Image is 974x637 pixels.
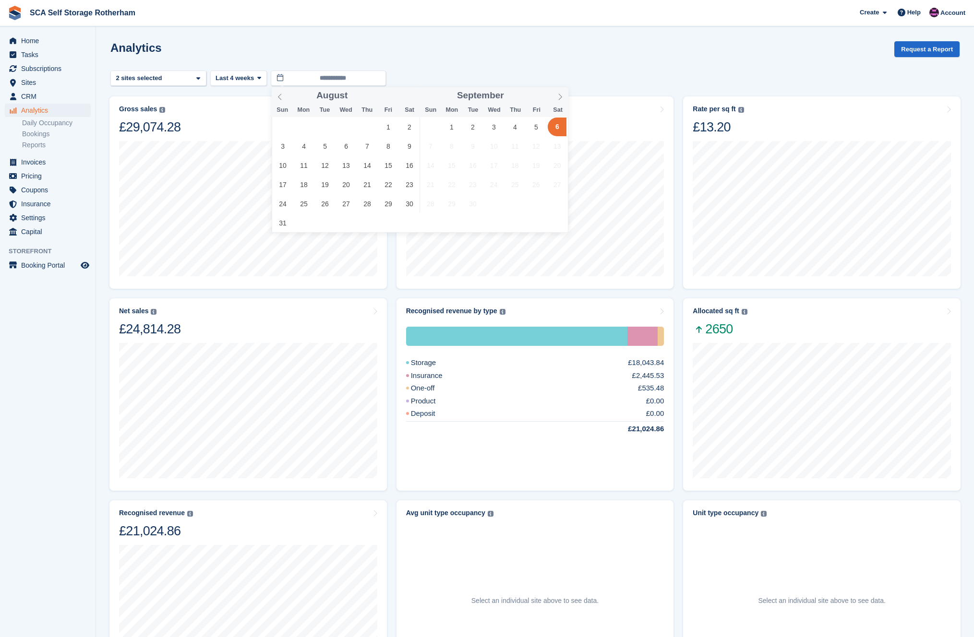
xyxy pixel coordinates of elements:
[151,309,156,315] img: icon-info-grey-7440780725fd019a000dd9b08b2336e03edf1995a4989e88bcd33f0948082b44.svg
[21,183,79,197] span: Coupons
[526,107,547,113] span: Fri
[442,175,461,194] span: September 22, 2025
[462,107,483,113] span: Tue
[5,211,91,224] a: menu
[421,137,440,155] span: September 7, 2025
[421,175,440,194] span: September 21, 2025
[463,118,482,136] span: September 2, 2025
[442,137,461,155] span: September 8, 2025
[314,107,335,113] span: Tue
[646,396,664,407] div: £0.00
[488,511,493,517] img: icon-info-grey-7440780725fd019a000dd9b08b2336e03edf1995a4989e88bcd33f0948082b44.svg
[693,119,744,135] div: £13.20
[441,107,462,113] span: Mon
[5,76,91,89] a: menu
[5,155,91,169] a: menu
[274,194,292,213] span: August 24, 2025
[295,156,313,175] span: August 11, 2025
[79,260,91,271] a: Preview store
[605,424,664,435] div: £21,024.86
[505,107,526,113] span: Thu
[274,213,292,232] span: August 31, 2025
[484,175,503,194] span: September 24, 2025
[316,175,335,194] span: August 19, 2025
[693,321,747,337] span: 2650
[358,175,377,194] span: August 21, 2025
[400,137,419,155] span: August 9, 2025
[210,71,267,86] button: Last 4 weeks
[295,175,313,194] span: August 18, 2025
[628,357,664,368] div: £18,043.84
[548,118,566,136] span: September 6, 2025
[295,137,313,155] span: August 4, 2025
[379,118,397,136] span: August 1, 2025
[658,327,664,346] div: One-off
[929,8,939,17] img: Dale Chapman
[406,370,466,381] div: Insurance
[693,307,739,315] div: Allocated sq ft
[894,41,960,57] button: Request a Report
[527,137,545,155] span: September 12, 2025
[358,194,377,213] span: August 28, 2025
[21,259,79,272] span: Booking Portal
[505,156,524,175] span: September 18, 2025
[400,118,419,136] span: August 2, 2025
[26,5,139,21] a: SCA Self Storage Rotherham
[119,307,148,315] div: Net sales
[484,118,503,136] span: September 3, 2025
[548,175,566,194] span: September 27, 2025
[627,327,658,346] div: Insurance
[21,169,79,183] span: Pricing
[316,194,335,213] span: August 26, 2025
[940,8,965,18] span: Account
[379,175,397,194] span: August 22, 2025
[337,194,356,213] span: August 27, 2025
[358,137,377,155] span: August 7, 2025
[761,511,767,517] img: icon-info-grey-7440780725fd019a000dd9b08b2336e03edf1995a4989e88bcd33f0948082b44.svg
[274,137,292,155] span: August 3, 2025
[420,107,441,113] span: Sun
[527,156,545,175] span: September 19, 2025
[337,175,356,194] span: August 20, 2025
[274,175,292,194] span: August 17, 2025
[484,137,503,155] span: September 10, 2025
[159,107,165,113] img: icon-info-grey-7440780725fd019a000dd9b08b2336e03edf1995a4989e88bcd33f0948082b44.svg
[5,34,91,47] a: menu
[400,194,419,213] span: August 30, 2025
[693,105,735,113] div: Rate per sq ft
[504,91,534,101] input: Year
[484,156,503,175] span: September 17, 2025
[406,509,485,517] div: Avg unit type occupancy
[21,62,79,75] span: Subscriptions
[295,194,313,213] span: August 25, 2025
[406,383,458,394] div: One-off
[336,107,357,113] span: Wed
[8,6,22,20] img: stora-icon-8386f47178a22dfd0bd8f6a31ec36ba5ce8667c1dd55bd0f319d3a0aa187defe.svg
[316,156,335,175] span: August 12, 2025
[860,8,879,17] span: Create
[907,8,921,17] span: Help
[527,175,545,194] span: September 26, 2025
[358,156,377,175] span: August 14, 2025
[21,104,79,117] span: Analytics
[21,197,79,211] span: Insurance
[421,194,440,213] span: September 28, 2025
[293,107,314,113] span: Mon
[119,321,180,337] div: £24,814.28
[272,107,293,113] span: Sun
[548,156,566,175] span: September 20, 2025
[484,107,505,113] span: Wed
[316,137,335,155] span: August 5, 2025
[5,259,91,272] a: menu
[527,118,545,136] span: September 5, 2025
[357,107,378,113] span: Thu
[638,383,664,394] div: £535.48
[463,137,482,155] span: September 9, 2025
[471,596,599,606] p: Select an individual site above to see data.
[119,119,180,135] div: £29,074.28
[21,34,79,47] span: Home
[21,90,79,103] span: CRM
[378,107,399,113] span: Fri
[5,104,91,117] a: menu
[5,183,91,197] a: menu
